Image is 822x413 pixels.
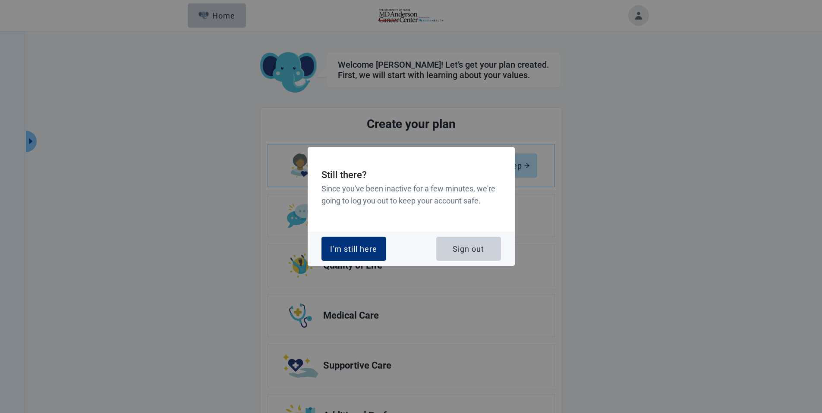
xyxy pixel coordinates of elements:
button: Sign out [436,237,501,261]
div: I'm still here [330,244,377,253]
button: I'm still here [321,237,386,261]
div: Sign out [453,244,484,253]
h3: Since you've been inactive for a few minutes, we're going to log you out to keep your account safe. [321,183,501,207]
h2: Still there? [321,168,501,183]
